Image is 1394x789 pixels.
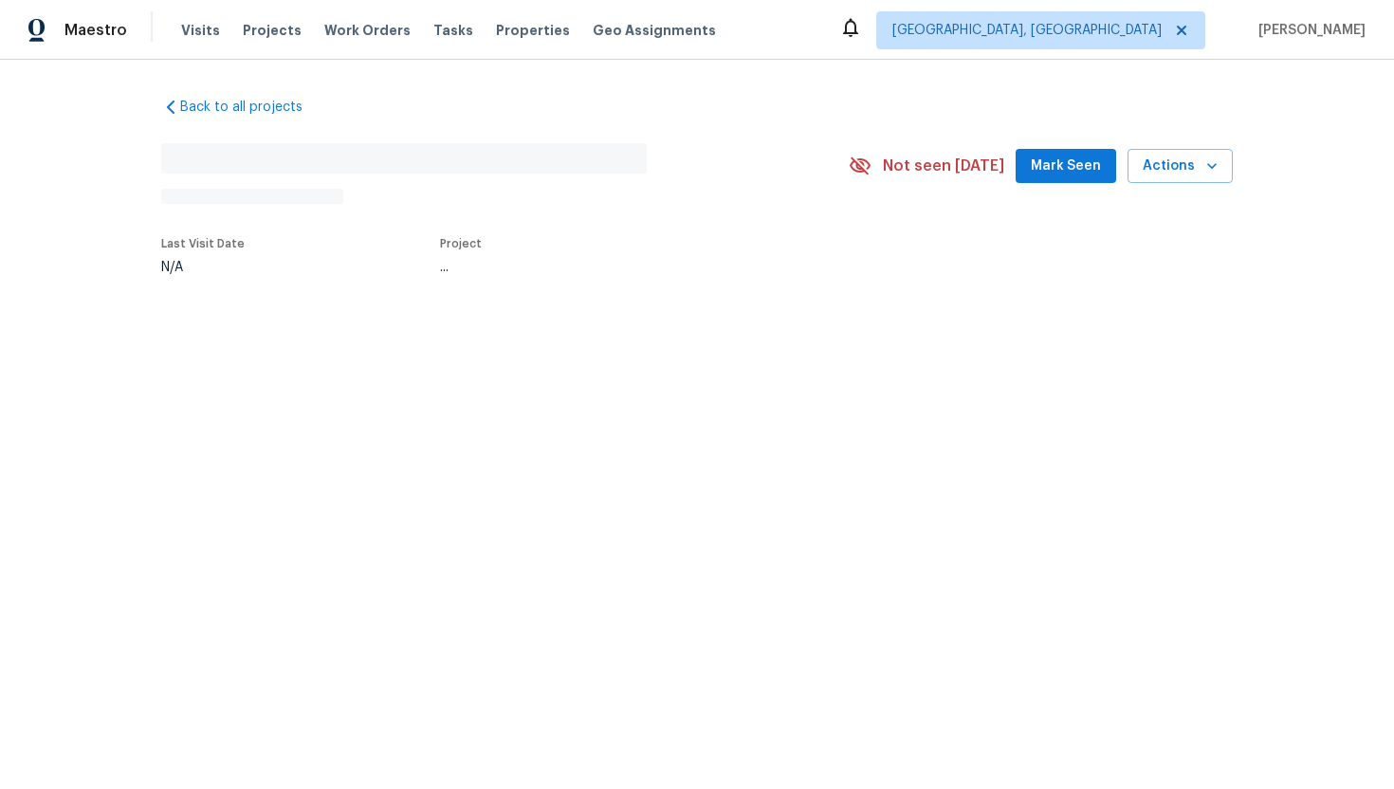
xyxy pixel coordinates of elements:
div: ... [440,261,804,274]
span: Actions [1143,155,1218,178]
span: Work Orders [324,21,411,40]
span: Geo Assignments [593,21,716,40]
span: Projects [243,21,302,40]
div: N/A [161,261,245,274]
span: [PERSON_NAME] [1251,21,1366,40]
span: Last Visit Date [161,238,245,249]
span: Visits [181,21,220,40]
span: Project [440,238,482,249]
span: [GEOGRAPHIC_DATA], [GEOGRAPHIC_DATA] [892,21,1162,40]
button: Mark Seen [1016,149,1116,184]
span: Maestro [64,21,127,40]
span: Mark Seen [1031,155,1101,178]
a: Back to all projects [161,98,343,117]
span: Tasks [433,24,473,37]
span: Properties [496,21,570,40]
span: Not seen [DATE] [883,156,1004,175]
button: Actions [1128,149,1233,184]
